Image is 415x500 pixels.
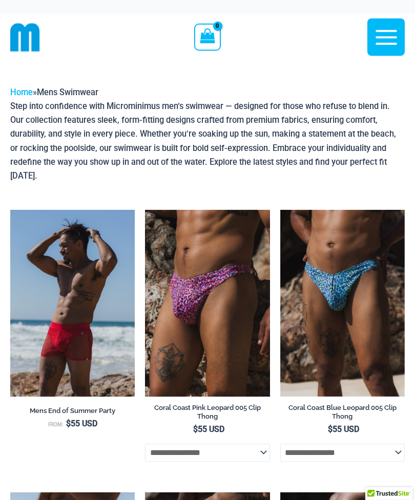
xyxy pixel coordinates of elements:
[48,422,64,427] span: From:
[194,24,220,50] a: View Shopping Cart, empty
[280,403,405,424] a: Coral Coast Blue Leopard 005 Clip Thong
[10,210,135,397] img: Aruba Red 008 Zip Trunk 02v2
[37,88,98,97] span: Mens Swimwear
[10,88,98,97] span: »
[10,406,135,415] h2: Mens End of Summer Party
[145,403,269,424] a: Coral Coast Pink Leopard 005 Clip Thong
[280,403,405,421] h2: Coral Coast Blue Leopard 005 Clip Thong
[328,424,359,434] bdi: 55 USD
[280,210,405,397] a: Coral Coast Blue Leopard 005 Clip Thong 05Coral Coast Blue Leopard 005 Clip Thong 04Coral Coast B...
[280,210,405,397] img: Coral Coast Blue Leopard 005 Clip Thong 05
[10,23,40,52] img: cropped mm emblem
[193,424,224,434] bdi: 55 USD
[145,403,269,421] h2: Coral Coast Pink Leopard 005 Clip Thong
[10,210,135,397] a: Aruba Red 008 Zip Trunk 02v2Aruba Red 008 Zip Trunk 03Aruba Red 008 Zip Trunk 03
[66,419,71,428] span: $
[145,210,269,397] img: Coral Coast Pink Leopard 005 Clip Thong 01
[10,88,33,97] a: Home
[145,210,269,397] a: Coral Coast Pink Leopard 005 Clip Thong 01Coral Coast Pink Leopard 005 Clip Thong 02Coral Coast P...
[193,424,198,434] span: $
[10,406,135,419] a: Mens End of Summer Party
[66,419,97,428] bdi: 55 USD
[10,99,405,183] p: Step into confidence with Microminimus men’s swimwear — designed for those who refuse to blend in...
[328,424,333,434] span: $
